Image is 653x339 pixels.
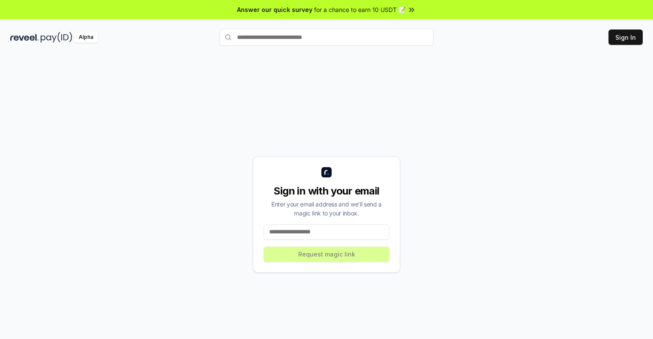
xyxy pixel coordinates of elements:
[237,5,312,14] span: Answer our quick survey
[264,184,389,198] div: Sign in with your email
[314,5,406,14] span: for a chance to earn 10 USDT 📝
[264,200,389,218] div: Enter your email address and we’ll send a magic link to your inbox.
[10,32,39,43] img: reveel_dark
[74,32,98,43] div: Alpha
[41,32,72,43] img: pay_id
[608,29,643,45] button: Sign In
[321,167,332,177] img: logo_small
